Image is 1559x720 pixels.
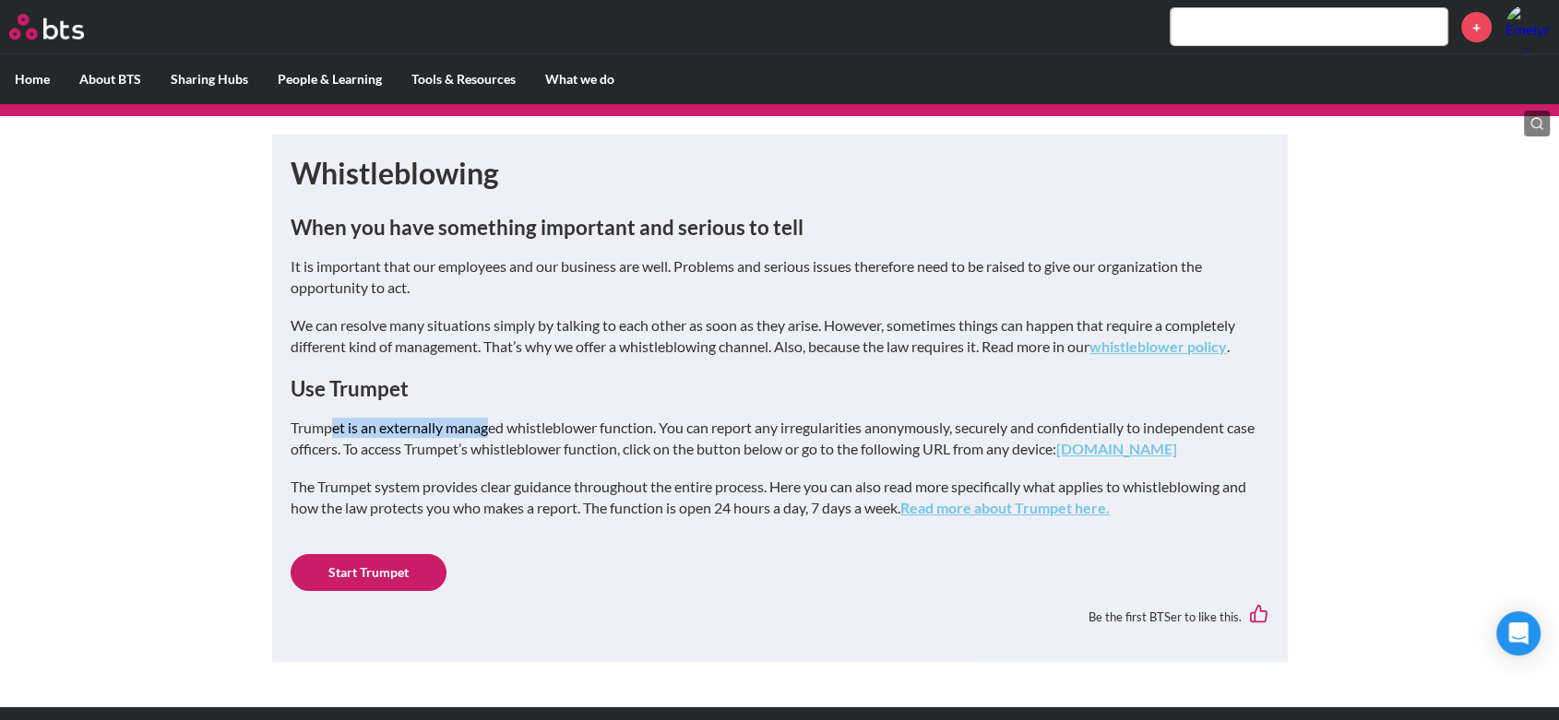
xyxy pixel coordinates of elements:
[156,55,263,103] label: Sharing Hubs
[291,591,1268,642] div: Be the first BTSer to like this.
[530,55,629,103] label: What we do
[1496,611,1541,655] div: Open Intercom Messenger
[65,55,156,103] label: About BTS
[900,499,1110,516] a: Read more about Trumpet here.
[1505,5,1550,49] a: Profile
[1056,440,1177,457] a: [DOMAIN_NAME]
[291,153,1268,195] h1: Whistleblowing
[291,256,1268,298] p: It is important that our employees and our business are well. Problems and serious issues therefo...
[291,418,1268,459] p: Trumpet is an externally managed whistleblower function. You can report any irregularities anonym...
[9,14,84,40] img: BTS Logo
[9,14,118,40] a: Go home
[1505,5,1550,49] img: Emelyn Tng
[291,374,1268,403] h3: Use Trumpet
[291,477,1268,518] p: The Trumpet system provides clear guidance throughout the entire process. Here you can also read ...
[397,55,530,103] label: Tools & Resources
[291,213,1268,242] h3: When you have something important and serious to tell
[291,315,1268,357] p: We can resolve many situations simply by talking to each other as soon as they arise. However, so...
[1089,337,1227,355] a: whistleblower policy
[291,554,446,591] a: Start Trumpet
[1461,12,1492,42] a: +
[263,55,397,103] label: People & Learning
